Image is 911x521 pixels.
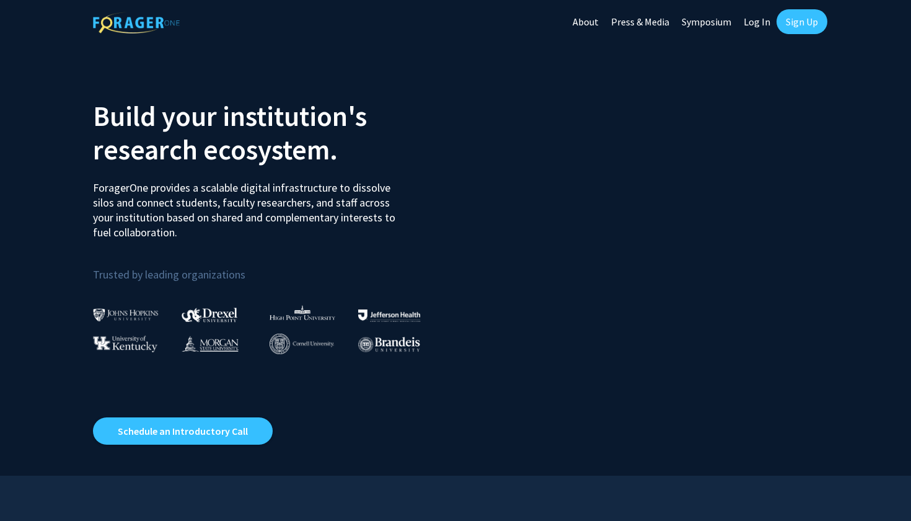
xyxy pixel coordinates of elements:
img: Brandeis University [358,337,420,352]
h2: Build your institution's research ecosystem. [93,99,446,166]
img: Cornell University [270,334,334,354]
img: Drexel University [182,308,237,322]
a: Opens in a new tab [93,417,273,445]
img: Thomas Jefferson University [358,309,420,321]
img: Johns Hopkins University [93,308,159,321]
a: Sign Up [777,9,827,34]
p: Trusted by leading organizations [93,250,446,284]
img: ForagerOne Logo [93,12,180,33]
img: University of Kentucky [93,336,157,352]
img: Morgan State University [182,336,239,352]
img: High Point University [270,305,335,320]
p: ForagerOne provides a scalable digital infrastructure to dissolve silos and connect students, fac... [93,171,404,240]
